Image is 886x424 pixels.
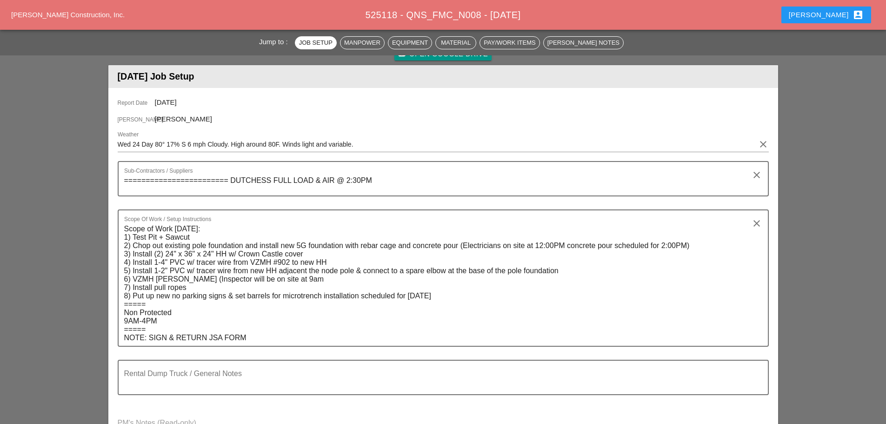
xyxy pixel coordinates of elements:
div: [PERSON_NAME] Notes [547,38,620,47]
div: Manpower [344,38,380,47]
div: Material [440,38,472,47]
i: clear [758,139,769,150]
button: Job Setup [295,36,337,49]
span: Jump to : [259,38,292,46]
span: [PERSON_NAME] [155,115,212,123]
textarea: Rental Dump Truck / General Notes [124,372,755,394]
i: clear [751,169,762,181]
header: [DATE] Job Setup [108,65,778,88]
span: 525118 - QNS_FMC_N008 - [DATE] [365,10,520,20]
div: [PERSON_NAME] [789,9,864,20]
span: [PERSON_NAME] [118,115,155,124]
textarea: Scope Of Work / Setup Instructions [124,222,755,346]
span: [DATE] [155,98,177,106]
button: Material [435,36,476,49]
button: Equipment [388,36,432,49]
i: clear [751,218,762,229]
i: account_box [853,9,864,20]
div: Pay/Work Items [484,38,535,47]
button: [PERSON_NAME] [781,7,871,23]
button: Pay/Work Items [480,36,540,49]
div: Equipment [392,38,428,47]
a: [PERSON_NAME] Construction, Inc. [11,11,125,19]
textarea: Sub-Contractors / Suppliers [124,173,755,195]
button: [PERSON_NAME] Notes [543,36,624,49]
span: Report Date [118,99,155,107]
button: Manpower [340,36,385,49]
div: Job Setup [299,38,333,47]
input: Weather [118,137,756,152]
